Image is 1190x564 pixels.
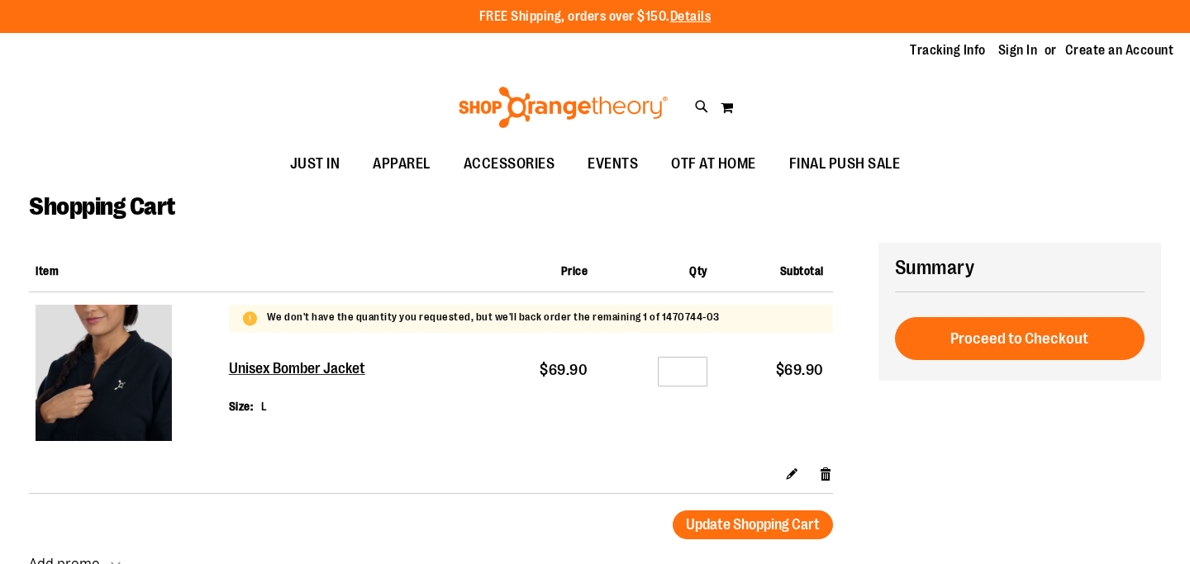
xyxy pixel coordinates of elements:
p: We don't have the quantity you requested, but we'll back order the remaining 1 of 1470744-03 [267,310,720,325]
span: OTF AT HOME [671,145,756,182]
img: Shop Orangetheory [456,87,670,128]
span: APPAREL [373,145,431,182]
a: Sign In [998,41,1038,59]
span: FINAL PUSH SALE [789,145,901,182]
span: Proceed to Checkout [950,329,1088,348]
span: JUST IN [290,145,340,182]
button: Update Shopping Cart [673,510,833,539]
span: Item [36,264,59,277]
span: Shopping Cart [29,192,175,220]
a: Unisex Bomber Jacket [229,360,367,378]
span: EVENTS [588,145,638,182]
span: Subtotal [780,264,824,277]
a: FINAL PUSH SALE [773,145,917,183]
a: EVENTS [571,145,654,183]
p: FREE Shipping, orders over $150. [479,7,712,26]
a: JUST IN [274,145,357,183]
dt: Size [229,398,254,415]
a: Unisex Bomber Jacket [36,305,222,445]
a: OTF AT HOME [654,145,773,183]
a: Details [670,9,712,24]
button: Proceed to Checkout [895,317,1145,360]
span: $69.90 [540,362,588,378]
a: Tracking Info [910,41,986,59]
span: Update Shopping Cart [686,516,820,533]
a: Create an Account [1065,41,1174,59]
a: ACCESSORIES [447,145,572,183]
span: Price [561,264,588,277]
img: Unisex Bomber Jacket [36,305,172,441]
span: Qty [689,264,707,277]
h2: Summary [895,254,1145,282]
a: APPAREL [356,145,447,183]
a: Remove item [819,464,833,481]
span: ACCESSORIES [464,145,555,182]
span: $69.90 [776,362,824,378]
dd: L [261,398,268,415]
